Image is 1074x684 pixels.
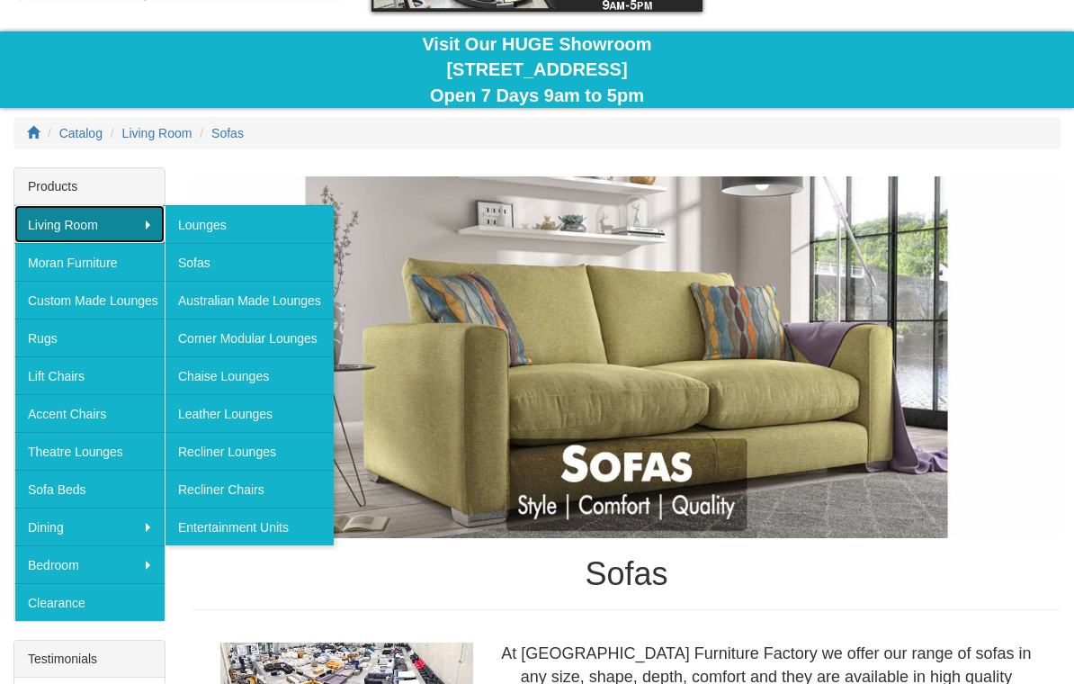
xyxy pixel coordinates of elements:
[14,319,165,356] a: Rugs
[14,508,165,545] a: Dining
[165,281,334,319] a: Australian Made Lounges
[165,508,334,545] a: Entertainment Units
[59,126,103,140] a: Catalog
[192,176,1061,538] img: Sofas
[14,583,165,621] a: Clearance
[14,470,165,508] a: Sofa Beds
[14,432,165,470] a: Theatre Lounges
[165,205,334,243] a: Lounges
[14,545,165,583] a: Bedroom
[165,470,334,508] a: Recliner Chairs
[14,641,165,678] div: Testimonials
[165,243,334,281] a: Sofas
[14,168,165,205] div: Products
[14,205,165,243] a: Living Room
[165,394,334,432] a: Leather Lounges
[14,356,165,394] a: Lift Chairs
[14,394,165,432] a: Accent Chairs
[165,319,334,356] a: Corner Modular Lounges
[13,31,1061,109] div: Visit Our HUGE Showroom [STREET_ADDRESS] Open 7 Days 9am to 5pm
[14,243,165,281] a: Moran Furniture
[122,126,192,140] a: Living Room
[211,126,244,140] a: Sofas
[14,281,165,319] a: Custom Made Lounges
[192,556,1061,592] h1: Sofas
[165,432,334,470] a: Recliner Lounges
[165,356,334,394] a: Chaise Lounges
